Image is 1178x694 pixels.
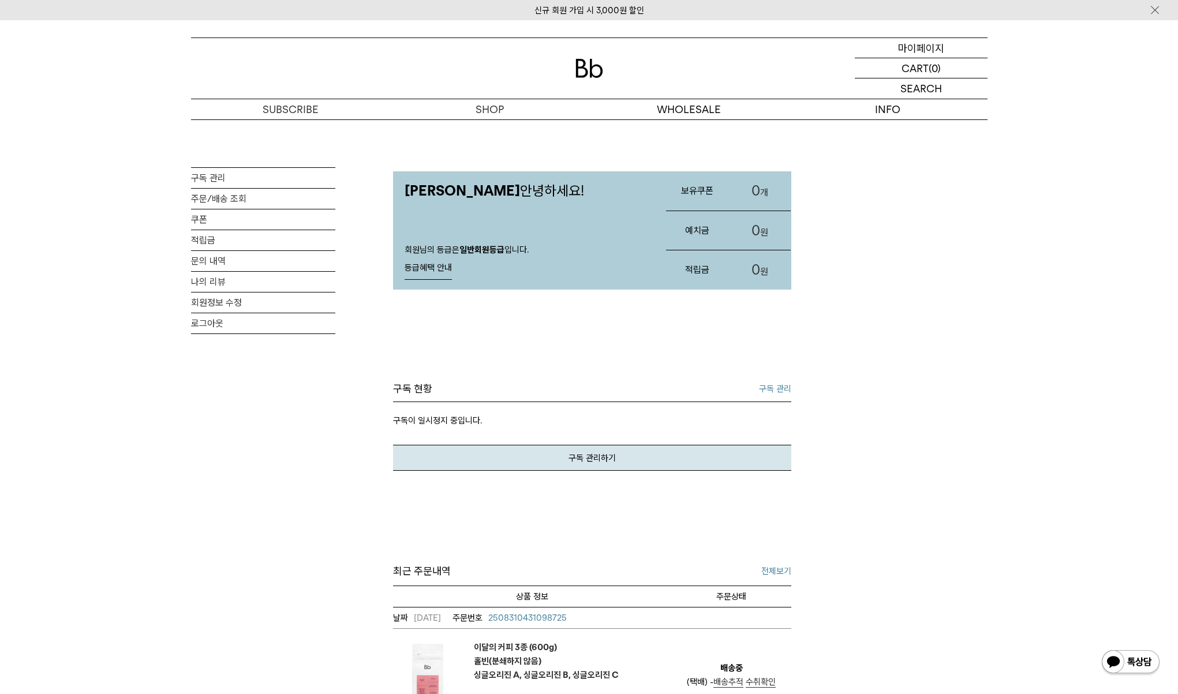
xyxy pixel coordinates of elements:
em: 이달의 커피 3종 (600g) 홀빈(분쇄하지 않음) 싱글오리진 A, 싱글오리진 B, 싱글오리진 C [474,640,619,682]
h3: 구독 현황 [393,382,432,396]
a: 적립금 [191,230,335,250]
span: 수취확인 [746,677,776,687]
div: 회원님의 등급은 입니다. [393,233,655,290]
span: 2508310431098725 [488,613,567,623]
span: 0 [751,222,760,239]
strong: 일반회원등급 [459,245,504,255]
a: 이달의 커피 3종 (600g)홀빈(분쇄하지 않음)싱글오리진 A, 싱글오리진 B, 싱글오리진 C [474,640,619,682]
p: (0) [929,58,941,78]
a: SHOP [390,99,589,119]
a: 2508310431098725 [452,611,567,625]
strong: [PERSON_NAME] [405,182,520,199]
p: 마이페이지 [898,38,944,58]
h3: 보유쿠폰 [666,175,728,206]
a: 로그아웃 [191,313,335,333]
th: 상품명/옵션 [393,586,672,607]
a: 수취확인 [746,677,776,688]
a: 신규 회원 가입 시 3,000원 할인 [534,5,644,16]
a: 구독 관리하기 [393,445,791,471]
h3: 예치금 [666,215,728,246]
a: 문의 내역 [191,251,335,271]
a: 구독 관리 [759,382,791,396]
p: INFO [788,99,988,119]
th: 주문상태 [672,586,791,607]
a: 0개 [728,171,791,211]
h3: 적립금 [666,254,728,285]
a: 회원정보 수정 [191,292,335,313]
p: WHOLESALE [589,99,788,119]
a: 0원 [728,250,791,290]
span: 배송추적 [713,677,743,687]
span: 0 [751,182,760,199]
p: CART [902,58,929,78]
div: (택배) - [687,675,776,689]
em: [DATE] [393,611,441,625]
a: 주문/배송 조회 [191,189,335,209]
a: 전체보기 [761,564,791,578]
img: 카카오톡 채널 1:1 채팅 버튼 [1101,649,1161,677]
a: CART (0) [855,58,988,78]
a: 마이페이지 [855,38,988,58]
a: 0원 [728,211,791,250]
span: 최근 주문내역 [393,563,451,580]
a: 나의 리뷰 [191,272,335,292]
img: 로고 [575,59,603,78]
a: 배송추적 [713,677,743,688]
p: 안녕하세요! [393,171,655,211]
p: 구독이 일시정지 중입니다. [393,402,791,445]
a: 쿠폰 [191,209,335,230]
span: 0 [751,261,760,278]
p: SEARCH [900,78,942,99]
a: 구독 관리 [191,168,335,188]
a: SUBSCRIBE [191,99,390,119]
a: 등급혜택 안내 [405,257,452,280]
em: 배송중 [720,661,743,675]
